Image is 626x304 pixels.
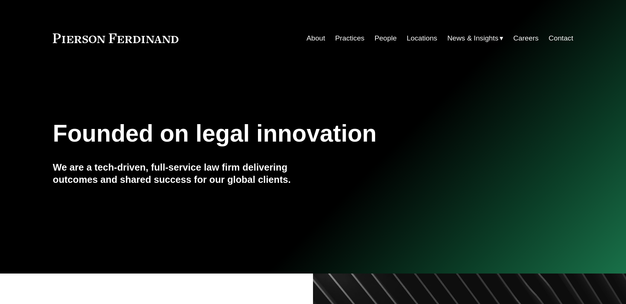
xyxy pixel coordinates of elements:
[335,31,365,45] a: Practices
[447,31,503,45] a: folder dropdown
[374,31,397,45] a: People
[407,31,437,45] a: Locations
[306,31,325,45] a: About
[447,32,498,45] span: News & Insights
[53,161,313,185] h4: We are a tech-driven, full-service law firm delivering outcomes and shared success for our global...
[513,31,539,45] a: Careers
[53,120,487,147] h1: Founded on legal innovation
[549,31,573,45] a: Contact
